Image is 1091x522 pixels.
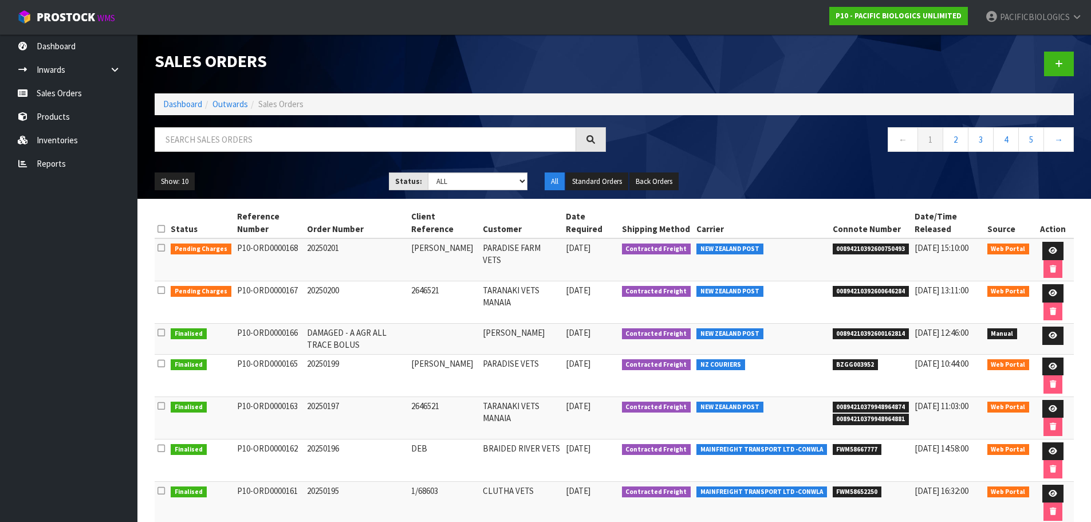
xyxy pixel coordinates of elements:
span: [DATE] [566,285,590,296]
span: Finalised [171,486,207,498]
span: Web Portal [987,444,1030,456]
td: 20250196 [304,439,408,481]
th: Carrier [694,207,830,238]
span: [DATE] 13:11:00 [915,285,968,296]
td: P10-ORD0000165 [234,354,304,397]
td: [PERSON_NAME] [408,238,480,281]
td: PARADISE FARM VETS [480,238,563,281]
span: Contracted Freight [622,328,691,340]
span: [DATE] 16:32:00 [915,485,968,496]
td: 20250199 [304,354,408,397]
span: MAINFREIGHT TRANSPORT LTD -CONWLA [696,444,827,456]
span: Pending Charges [171,286,231,297]
span: Finalised [171,402,207,413]
span: Contracted Freight [622,244,691,255]
small: WMS [97,13,115,23]
span: Sales Orders [258,99,304,109]
td: P10-ORD0000163 [234,397,304,439]
img: cube-alt.png [17,10,31,24]
span: Web Portal [987,402,1030,413]
span: Manual [987,328,1018,340]
td: [PERSON_NAME] [408,354,480,397]
a: → [1043,127,1074,152]
span: 00894210392600646284 [833,286,909,297]
th: Shipping Method [619,207,694,238]
strong: P10 - PACIFIC BIOLOGICS UNLIMITED [836,11,962,21]
span: Pending Charges [171,244,231,255]
td: BRAIDED RIVER VETS [480,439,563,481]
td: P10-ORD0000162 [234,439,304,481]
th: Source [984,207,1033,238]
span: Finalised [171,444,207,456]
span: [DATE] 11:03:00 [915,401,968,411]
th: Reference Number [234,207,304,238]
td: DAMAGED - A AGR ALL TRACE BOLUS [304,324,408,355]
span: Web Portal [987,359,1030,371]
span: [DATE] [566,485,590,496]
td: 2646521 [408,397,480,439]
td: P10-ORD0000168 [234,238,304,281]
td: 20250201 [304,238,408,281]
a: ← [888,127,918,152]
td: DEB [408,439,480,481]
th: Connote Number [830,207,912,238]
a: 3 [968,127,994,152]
a: 1 [917,127,943,152]
nav: Page navigation [623,127,1074,155]
td: 20250197 [304,397,408,439]
span: [DATE] [566,401,590,411]
td: 2646521 [408,281,480,324]
span: [DATE] 12:46:00 [915,327,968,338]
th: Date/Time Released [912,207,984,238]
span: Contracted Freight [622,359,691,371]
th: Client Reference [408,207,480,238]
span: Contracted Freight [622,486,691,498]
input: Search sales orders [155,127,576,152]
span: 00894210379948964881 [833,414,909,425]
td: P10-ORD0000167 [234,281,304,324]
span: [DATE] 15:10:00 [915,242,968,253]
a: 4 [993,127,1019,152]
a: 2 [943,127,968,152]
th: Action [1032,207,1074,238]
h1: Sales Orders [155,52,606,70]
span: ProStock [37,10,95,25]
span: [DATE] [566,242,590,253]
span: FWM58652250 [833,486,882,498]
span: Contracted Freight [622,286,691,297]
td: TARANAKI VETS MANAIA [480,281,563,324]
span: [DATE] [566,327,590,338]
span: NEW ZEALAND POST [696,244,763,255]
span: [DATE] [566,443,590,454]
span: NZ COURIERS [696,359,745,371]
span: Web Portal [987,244,1030,255]
a: 5 [1018,127,1044,152]
th: Order Number [304,207,408,238]
span: NEW ZEALAND POST [696,328,763,340]
a: Dashboard [163,99,202,109]
span: Finalised [171,359,207,371]
span: MAINFREIGHT TRANSPORT LTD -CONWLA [696,486,827,498]
td: PARADISE VETS [480,354,563,397]
span: Contracted Freight [622,444,691,456]
span: FWM58667777 [833,444,882,456]
span: [DATE] [566,358,590,369]
th: Customer [480,207,563,238]
span: 00894210392600750493 [833,244,909,255]
span: [DATE] 14:58:00 [915,443,968,454]
span: BZGG003952 [833,359,879,371]
strong: Status: [395,176,422,186]
button: All [545,172,565,191]
a: Outwards [212,99,248,109]
span: PACIFICBIOLOGICS [1000,11,1070,22]
span: NEW ZEALAND POST [696,286,763,297]
th: Date Required [563,207,619,238]
button: Standard Orders [566,172,628,191]
th: Status [168,207,234,238]
span: Contracted Freight [622,402,691,413]
button: Show: 10 [155,172,195,191]
span: [DATE] 10:44:00 [915,358,968,369]
span: Web Portal [987,486,1030,498]
td: P10-ORD0000166 [234,324,304,355]
span: Web Portal [987,286,1030,297]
